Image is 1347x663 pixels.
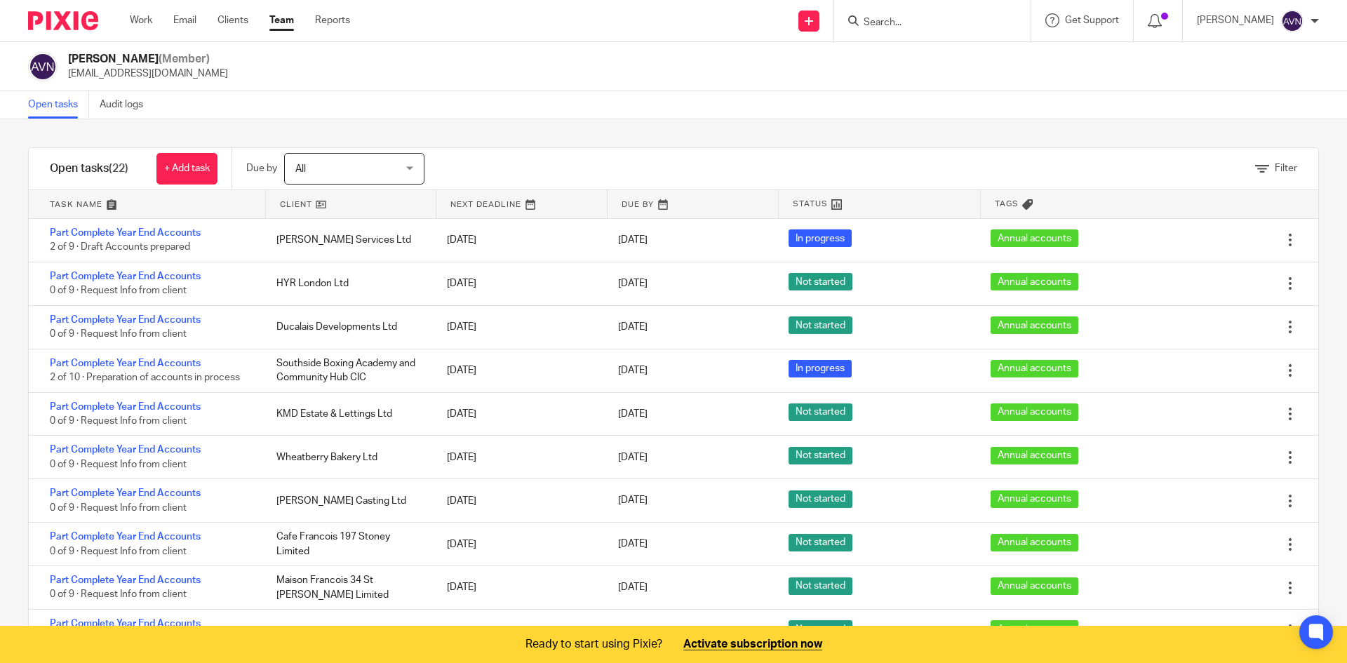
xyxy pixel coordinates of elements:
a: Part Complete Year End Accounts [50,488,201,498]
img: Pixie [28,11,98,30]
span: Annual accounts [991,447,1078,464]
div: [DATE] [433,313,603,341]
span: In progress [789,360,852,377]
span: Status [793,198,828,210]
span: Annual accounts [991,360,1078,377]
span: [DATE] [618,409,648,419]
span: Not started [789,403,852,421]
span: Annual accounts [991,273,1078,290]
a: Audit logs [100,91,154,119]
span: Annual accounts [991,490,1078,508]
div: KMD Estate & Lettings Ltd [262,400,433,428]
p: Due by [246,161,277,175]
a: Clients [217,13,248,27]
div: [DATE] [433,573,603,601]
span: 0 of 9 · Request Info from client [50,547,187,556]
a: Part Complete Year End Accounts [50,228,201,238]
span: Filter [1275,163,1297,173]
a: Reports [315,13,350,27]
span: Not started [789,273,852,290]
div: [DATE] [433,269,603,297]
h2: [PERSON_NAME] [68,52,228,67]
div: Cafe Francois 197 Stoney Limited [262,523,433,565]
span: [DATE] [618,583,648,593]
div: Maison Francois 34 St [PERSON_NAME] Limited [262,566,433,609]
span: Annual accounts [991,229,1078,247]
span: (22) [109,163,128,174]
div: [DATE] [433,400,603,428]
span: 0 of 9 · Request Info from client [50,416,187,426]
div: [DATE] [433,530,603,558]
a: Part Complete Year End Accounts [50,402,201,412]
span: 2 of 9 · Draft Accounts prepared [50,243,190,253]
img: svg%3E [1281,10,1304,32]
span: Annual accounts [991,534,1078,551]
div: [DATE] [433,487,603,515]
p: [EMAIL_ADDRESS][DOMAIN_NAME] [68,67,228,81]
p: [PERSON_NAME] [1197,13,1274,27]
span: Annual accounts [991,403,1078,421]
span: 0 of 9 · Request Info from client [50,329,187,339]
span: (Member) [159,53,210,65]
span: Tags [995,198,1019,210]
span: Not started [789,577,852,595]
a: Email [173,13,196,27]
span: [DATE] [618,279,648,288]
span: Not started [789,447,852,464]
div: Wheatberry Bakery Ltd [262,443,433,471]
span: [DATE] [618,366,648,375]
span: [DATE] [618,453,648,462]
a: Part Complete Year End Accounts [50,532,201,542]
span: 0 of 9 · Request Info from client [50,460,187,469]
span: All [295,164,306,174]
span: 2 of 10 · Preparation of accounts in process [50,373,240,382]
div: [DATE] [433,443,603,471]
a: Part Complete Year End Accounts [50,359,201,368]
img: svg%3E [28,52,58,81]
a: Part Complete Year End Accounts [50,315,201,325]
a: Part Complete Year End Accounts [50,619,201,629]
div: [DATE] [433,356,603,384]
span: [DATE] [618,496,648,506]
span: Not started [789,490,852,508]
a: Team [269,13,294,27]
a: Part Complete Year End Accounts [50,272,201,281]
div: Tarts Kitchen Limited [262,617,433,645]
span: [DATE] [618,235,648,245]
h1: Open tasks [50,161,128,176]
span: Annual accounts [991,577,1078,595]
a: Work [130,13,152,27]
div: Southside Boxing Academy and Community Hub CIC [262,349,433,392]
a: + Add task [156,153,217,185]
a: Open tasks [28,91,89,119]
div: [PERSON_NAME] Services Ltd [262,226,433,254]
div: [DATE] [433,226,603,254]
span: 0 of 9 · Request Info from client [50,590,187,600]
div: [PERSON_NAME] Casting Ltd [262,487,433,515]
a: Part Complete Year End Accounts [50,575,201,585]
div: Ducalais Developments Ltd [262,313,433,341]
span: [DATE] [618,322,648,332]
span: 0 of 9 · Request Info from client [50,286,187,295]
span: Not started [789,620,852,638]
span: 0 of 9 · Request Info from client [50,503,187,513]
span: [DATE] [618,540,648,549]
span: Not started [789,316,852,334]
span: Annual accounts [991,316,1078,334]
input: Search [862,17,989,29]
span: Not started [789,534,852,551]
div: HYR London Ltd [262,269,433,297]
span: Get Support [1065,15,1119,25]
a: Part Complete Year End Accounts [50,445,201,455]
div: [DATE] [433,617,603,645]
span: Annual accounts [991,620,1078,638]
span: In progress [789,229,852,247]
